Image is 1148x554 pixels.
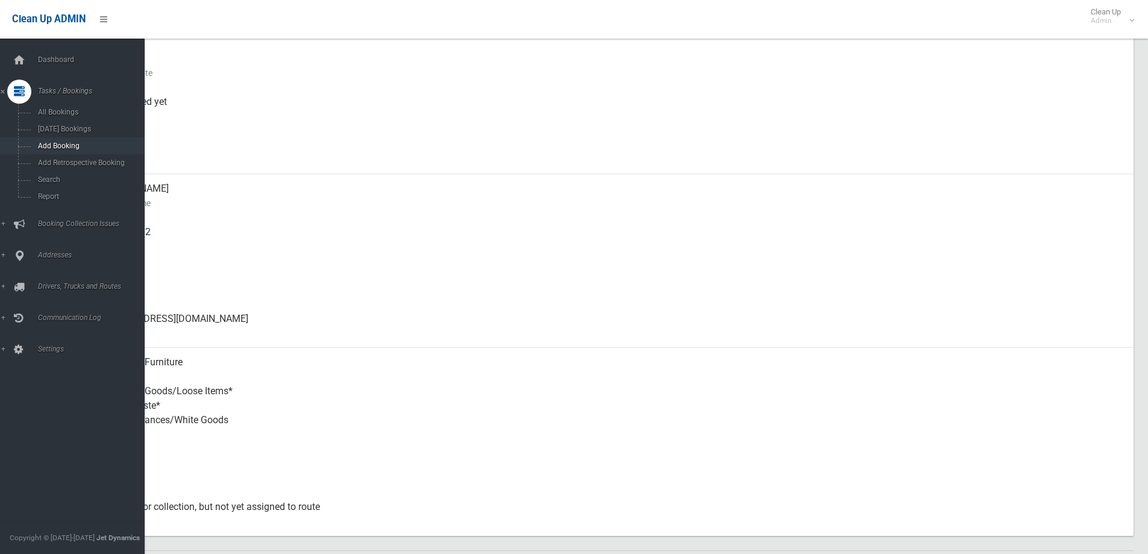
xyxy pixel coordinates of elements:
small: Admin [1091,16,1121,25]
span: Booking Collection Issues [34,219,154,228]
small: Contact Name [96,196,1124,210]
span: [DATE] Bookings [34,125,143,133]
div: 0418224512 [96,218,1124,261]
span: Search [34,175,143,184]
small: Zone [96,153,1124,167]
small: Collected At [96,109,1124,124]
div: Not collected yet [96,87,1124,131]
small: Status [96,514,1124,529]
div: None given [96,261,1124,304]
span: Addresses [34,251,154,259]
span: Add Booking [34,142,143,150]
div: [EMAIL_ADDRESS][DOMAIN_NAME] [96,304,1124,348]
span: Add Retrospective Booking [34,159,143,167]
small: Landline [96,283,1124,297]
a: [EMAIL_ADDRESS][DOMAIN_NAME]Email [53,304,1134,348]
small: Oversized [96,471,1124,485]
span: Settings [34,345,154,353]
span: Copyright © [DATE]-[DATE] [10,534,95,542]
span: Clean Up ADMIN [12,13,86,25]
small: Mobile [96,239,1124,254]
div: Approved for collection, but not yet assigned to route [96,493,1124,536]
span: All Bookings [34,108,143,116]
div: Household Furniture Electronics Household Goods/Loose Items* Garden Waste* Metal Appliances/White... [96,348,1124,449]
div: [PERSON_NAME] [96,174,1124,218]
span: Clean Up [1085,7,1133,25]
div: [DATE] [96,44,1124,87]
span: Dashboard [34,55,154,64]
small: Collection Date [96,66,1124,80]
div: [DATE] [96,131,1124,174]
span: Communication Log [34,313,154,322]
span: Report [34,192,143,201]
small: Email [96,326,1124,341]
span: Drivers, Trucks and Routes [34,282,154,291]
div: Yes [96,449,1124,493]
span: Tasks / Bookings [34,87,154,95]
small: Items [96,427,1124,442]
strong: Jet Dynamics [96,534,140,542]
